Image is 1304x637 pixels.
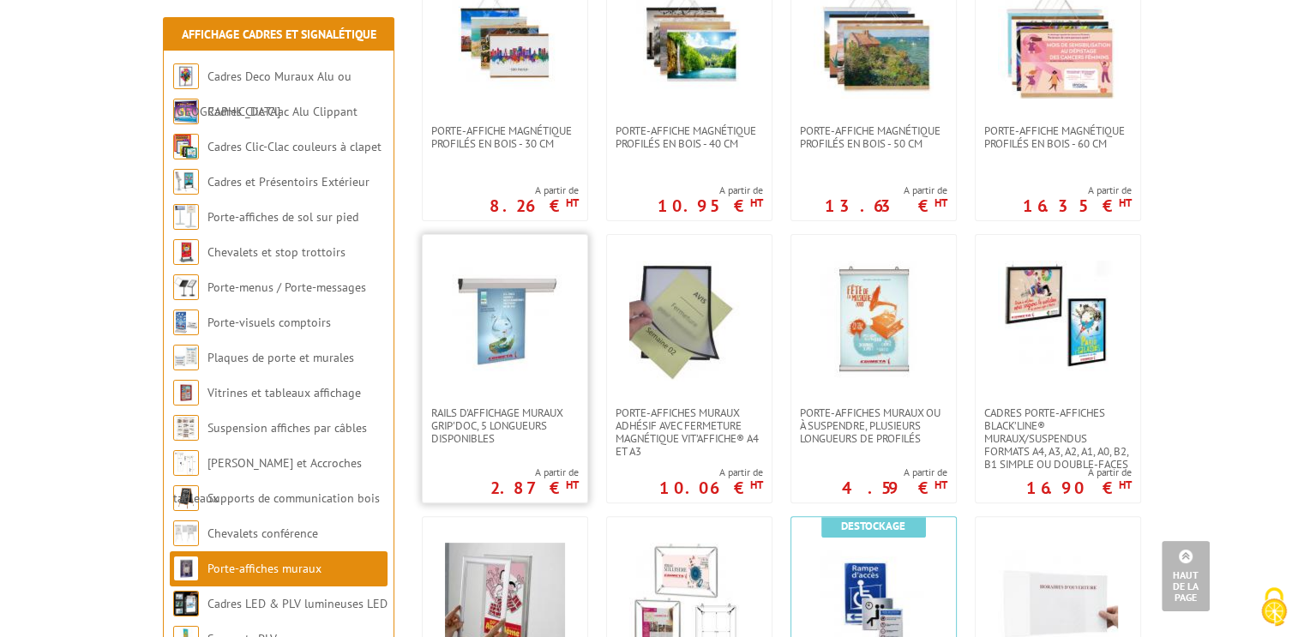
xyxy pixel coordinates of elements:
span: Porte-affiches muraux ou à suspendre, plusieurs longueurs de profilés [800,406,947,445]
a: Cadres Deco Muraux Alu ou [GEOGRAPHIC_DATA] [173,69,352,119]
span: A partir de [825,183,947,197]
sup: HT [1119,195,1132,210]
img: Porte-visuels comptoirs [173,309,199,335]
sup: HT [934,195,947,210]
sup: HT [750,195,763,210]
a: Cadres porte-affiches Black’Line® muraux/suspendus Formats A4, A3, A2, A1, A0, B2, B1 simple ou d... [976,406,1140,471]
sup: HT [566,478,579,492]
sup: HT [750,478,763,492]
img: Vitrines et tableaux affichage [173,380,199,406]
img: Cadres Deco Muraux Alu ou Bois [173,63,199,89]
p: 10.06 € [659,483,763,493]
span: A partir de [842,466,947,479]
a: PORTE-AFFICHE MAGNÉTIQUE PROFILÉS EN BOIS - 40 cm [607,124,772,150]
img: Cimaises et Accroches tableaux [173,450,199,476]
img: Cadres porte-affiches Black’Line® muraux/suspendus Formats A4, A3, A2, A1, A0, B2, B1 simple ou d... [998,261,1118,381]
a: Cadres Clic-Clac Alu Clippant [207,104,358,119]
img: Cadres et Présentoirs Extérieur [173,169,199,195]
span: A partir de [1026,466,1132,479]
span: PORTE-AFFICHE MAGNÉTIQUE PROFILÉS EN BOIS - 30 cm [431,124,579,150]
span: PORTE-AFFICHE MAGNÉTIQUE PROFILÉS EN BOIS - 60 cm [984,124,1132,150]
p: 2.87 € [490,483,579,493]
p: 8.26 € [490,201,579,211]
a: Cadres et Présentoirs Extérieur [207,174,370,189]
span: Cadres porte-affiches Black’Line® muraux/suspendus Formats A4, A3, A2, A1, A0, B2, B1 simple ou d... [984,406,1132,471]
a: Cadres LED & PLV lumineuses LED [207,596,388,611]
span: PORTE-AFFICHE MAGNÉTIQUE PROFILÉS EN BOIS - 40 cm [616,124,763,150]
img: Chevalets et stop trottoirs [173,239,199,265]
button: Cookies (fenêtre modale) [1244,579,1304,637]
span: PORTE-AFFICHE MAGNÉTIQUE PROFILÉS EN BOIS - 50 cm [800,124,947,150]
a: Chevalets conférence [207,526,318,541]
sup: HT [934,478,947,492]
img: Porte-affiches de sol sur pied [173,204,199,230]
p: 16.90 € [1026,483,1132,493]
a: Supports de communication bois [207,490,380,506]
b: Destockage [841,519,905,533]
a: Affichage Cadres et Signalétique [182,27,376,42]
sup: HT [566,195,579,210]
img: Rails d'affichage muraux Grip'Doc, 5 longueurs disponibles [445,261,565,381]
span: A partir de [490,183,579,197]
span: A partir de [490,466,579,479]
a: PORTE-AFFICHE MAGNÉTIQUE PROFILÉS EN BOIS - 30 cm [423,124,587,150]
p: 10.95 € [658,201,763,211]
span: A partir de [659,466,763,479]
a: Porte-visuels comptoirs [207,315,331,330]
p: 13.63 € [825,201,947,211]
a: Haut de la page [1162,541,1210,611]
img: Porte-affiches muraux ou à suspendre, plusieurs longueurs de profilés [814,261,934,381]
img: Cadres LED & PLV lumineuses LED [173,591,199,616]
a: Cadres Clic-Clac couleurs à clapet [207,139,382,154]
span: A partir de [658,183,763,197]
img: Chevalets conférence [173,520,199,546]
a: Plaques de porte et murales [207,350,354,365]
img: Cadres Clic-Clac couleurs à clapet [173,134,199,159]
sup: HT [1119,478,1132,492]
a: [PERSON_NAME] et Accroches tableaux [173,455,362,506]
a: Porte-affiches de sol sur pied [207,209,358,225]
a: Rails d'affichage muraux Grip'Doc, 5 longueurs disponibles [423,406,587,445]
span: Rails d'affichage muraux Grip'Doc, 5 longueurs disponibles [431,406,579,445]
a: Vitrines et tableaux affichage [207,385,361,400]
img: Porte-menus / Porte-messages [173,274,199,300]
a: Porte-affiches muraux adhésif avec fermeture magnétique VIT’AFFICHE® A4 et A3 [607,406,772,458]
img: Porte-affiches muraux adhésif avec fermeture magnétique VIT’AFFICHE® A4 et A3 [629,261,749,381]
img: Suspension affiches par câbles [173,415,199,441]
a: PORTE-AFFICHE MAGNÉTIQUE PROFILÉS EN BOIS - 50 cm [791,124,956,150]
img: Cookies (fenêtre modale) [1253,586,1295,628]
img: Plaques de porte et murales [173,345,199,370]
a: Porte-menus / Porte-messages [207,279,366,295]
span: Porte-affiches muraux adhésif avec fermeture magnétique VIT’AFFICHE® A4 et A3 [616,406,763,458]
a: Chevalets et stop trottoirs [207,244,346,260]
a: PORTE-AFFICHE MAGNÉTIQUE PROFILÉS EN BOIS - 60 cm [976,124,1140,150]
a: Porte-affiches muraux [207,561,321,576]
a: Porte-affiches muraux ou à suspendre, plusieurs longueurs de profilés [791,406,956,445]
p: 16.35 € [1023,201,1132,211]
a: Suspension affiches par câbles [207,420,367,436]
span: A partir de [1023,183,1132,197]
p: 4.59 € [842,483,947,493]
img: Porte-affiches muraux [173,556,199,581]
